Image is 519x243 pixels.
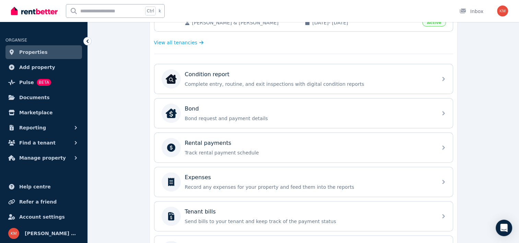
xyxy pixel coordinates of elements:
[158,8,161,14] span: k
[5,60,82,74] a: Add property
[5,45,82,59] a: Properties
[19,198,57,206] span: Refer a friend
[5,151,82,165] button: Manage property
[19,124,46,132] span: Reporting
[496,220,512,236] div: Open Intercom Messenger
[166,73,177,84] img: Condition report
[5,195,82,209] a: Refer a friend
[185,81,433,88] p: Complete entry, routine, and exit inspections with digital condition reports
[19,48,48,56] span: Properties
[19,139,56,147] span: Find a tenant
[154,64,453,94] a: Condition reportCondition reportComplete entry, routine, and exit inspections with digital condit...
[185,105,199,113] p: Bond
[185,208,216,216] p: Tenant bills
[185,70,229,79] p: Condition report
[185,218,433,225] p: Send bills to your tenant and keep track of the payment status
[5,76,82,89] a: PulseBETA
[5,38,27,43] span: ORGANISE
[19,108,52,117] span: Marketplace
[145,7,156,15] span: Ctrl
[25,229,79,238] span: [PERSON_NAME] & [PERSON_NAME]
[192,19,298,26] span: [PERSON_NAME] & [PERSON_NAME]
[19,154,66,162] span: Manage property
[5,210,82,224] a: Account settings
[154,133,453,162] a: Rental paymentsTrack rental payment schedule
[459,8,483,15] div: Inbox
[185,149,433,156] p: Track rental payment schedule
[154,201,453,231] a: Tenant billsSend bills to your tenant and keep track of the payment status
[312,19,418,26] span: [DATE] - [DATE]
[154,99,453,128] a: BondBondBond request and payment details
[5,121,82,135] button: Reporting
[5,136,82,150] button: Find a tenant
[5,106,82,119] a: Marketplace
[497,5,508,16] img: Karen & Michael Greenfield
[422,19,446,26] span: Active
[37,79,51,86] span: BETA
[185,115,433,122] p: Bond request and payment details
[185,139,232,147] p: Rental payments
[154,39,204,46] a: View all tenancies
[185,173,211,182] p: Expenses
[154,39,197,46] span: View all tenancies
[19,63,55,71] span: Add property
[19,213,65,221] span: Account settings
[8,228,19,239] img: Karen & Michael Greenfield
[5,180,82,194] a: Help centre
[19,78,34,86] span: Pulse
[11,6,58,16] img: RentBetter
[154,167,453,197] a: ExpensesRecord any expenses for your property and feed them into the reports
[19,183,51,191] span: Help centre
[19,93,50,102] span: Documents
[166,108,177,119] img: Bond
[5,91,82,104] a: Documents
[185,184,433,190] p: Record any expenses for your property and feed them into the reports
